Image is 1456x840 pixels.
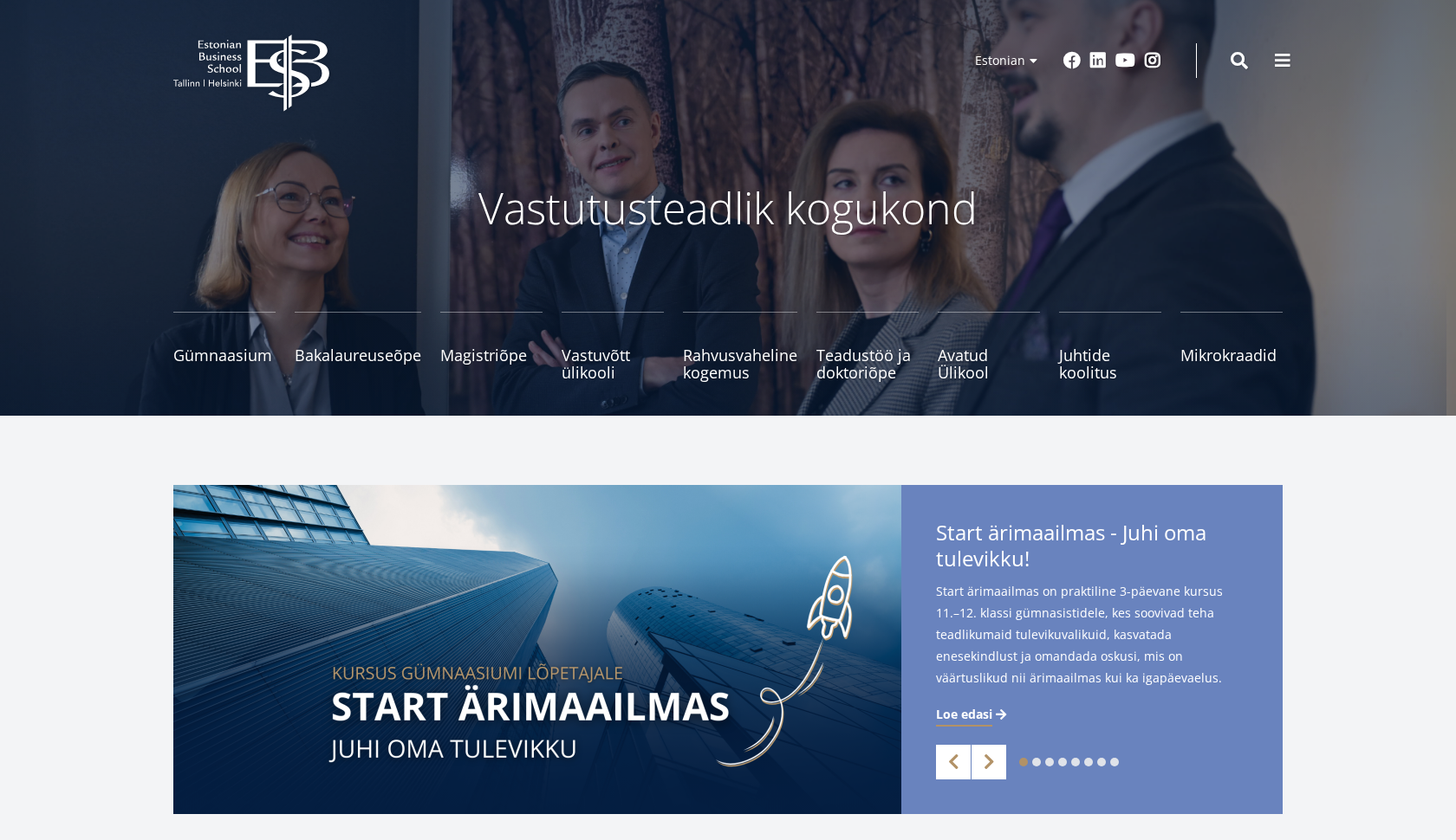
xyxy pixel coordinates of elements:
span: Loe edasi [936,706,992,723]
a: Juhtide koolitus [1059,312,1161,381]
a: 2 [1032,758,1041,766]
a: 6 [1084,758,1093,766]
span: Teadustöö ja doktoriõpe [816,346,919,381]
a: Youtube [1115,52,1135,69]
a: 7 [1097,758,1106,766]
a: Rahvusvaheline kogemus [683,312,797,381]
a: Teadustöö ja doktoriõpe [816,312,919,381]
span: Mikrokraadid [1180,346,1283,364]
a: Facebook [1063,52,1081,69]
span: Vastuvõtt ülikooli [562,346,664,381]
span: Start ärimaailmas - Juhi oma [936,520,1248,577]
a: Gümnaasium [173,312,276,381]
img: Start arimaailmas [173,485,901,814]
span: Rahvusvaheline kogemus [683,346,797,381]
a: 8 [1110,758,1119,766]
a: Vastuvõtt ülikooli [562,312,664,381]
p: Vastutusteadlik kogukond [269,182,1187,234]
a: 5 [1071,758,1080,766]
a: Mikrokraadid [1180,312,1283,381]
a: Magistriõpe [440,312,543,381]
a: Bakalaureuseõpe [295,312,421,381]
a: Loe edasi [936,706,1010,723]
span: Start ärimaailmas on praktiline 3-päevane kursus 11.–12. klassi gümnasistidele, kes soovivad teha... [936,580,1248,688]
span: tulevikku! [936,546,1030,572]
a: Previous [936,745,971,779]
span: Gümnaasium [173,346,276,364]
a: 3 [1045,758,1054,766]
span: Magistriõpe [440,346,543,364]
span: Juhtide koolitus [1059,346,1161,381]
a: 1 [1019,758,1028,766]
span: Bakalaureuseõpe [295,346,421,364]
a: Linkedin [1089,52,1107,69]
a: Next [972,745,1006,779]
a: Avatud Ülikool [938,312,1040,381]
a: Instagram [1144,52,1161,69]
a: 4 [1058,758,1067,766]
span: Avatud Ülikool [938,346,1040,381]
